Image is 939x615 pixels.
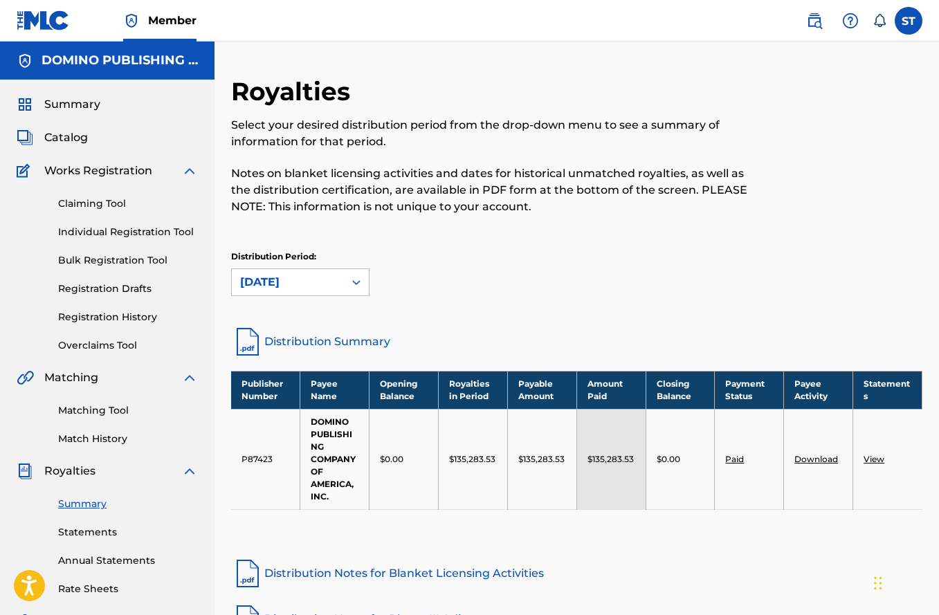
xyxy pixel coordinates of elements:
img: Catalog [17,129,33,146]
a: Annual Statements [58,553,198,568]
span: Works Registration [44,163,152,179]
p: $0.00 [380,453,403,466]
img: expand [181,163,198,179]
img: Matching [17,369,34,386]
img: search [806,12,823,29]
img: Royalties [17,463,33,479]
img: distribution-summary-pdf [231,325,264,358]
a: Public Search [801,7,828,35]
a: Statements [58,525,198,540]
span: Member [148,12,197,28]
th: Payee Activity [784,371,853,409]
a: Individual Registration Tool [58,225,198,239]
a: CatalogCatalog [17,129,88,146]
th: Opening Balance [370,371,439,409]
a: Matching Tool [58,403,198,418]
a: Registration History [58,310,198,324]
a: SummarySummary [17,96,100,113]
img: expand [181,463,198,479]
a: Overclaims Tool [58,338,198,353]
td: P87423 [231,409,300,509]
div: Help [837,7,864,35]
h2: Royalties [231,76,357,107]
div: Notifications [873,14,886,28]
th: Royalties in Period [439,371,508,409]
a: Summary [58,497,198,511]
img: Accounts [17,53,33,69]
p: Distribution Period: [231,250,370,263]
th: Payable Amount [507,371,576,409]
div: Drag [874,562,882,604]
a: Registration Drafts [58,282,198,296]
a: Rate Sheets [58,582,198,596]
p: $135,283.53 [449,453,495,466]
img: Summary [17,96,33,113]
th: Closing Balance [646,371,715,409]
p: $135,283.53 [518,453,565,466]
th: Publisher Number [231,371,300,409]
span: Catalog [44,129,88,146]
a: Match History [58,432,198,446]
img: Top Rightsholder [123,12,140,29]
a: Claiming Tool [58,196,198,211]
img: Works Registration [17,163,35,179]
a: Download [794,454,838,464]
a: Distribution Notes for Blanket Licensing Activities [231,557,922,590]
span: Royalties [44,463,95,479]
iframe: Chat Widget [870,549,939,615]
iframe: Resource Center [900,403,939,514]
img: pdf [231,557,264,590]
a: Bulk Registration Tool [58,253,198,268]
img: MLC Logo [17,10,70,30]
div: [DATE] [240,274,336,291]
p: Notes on blanket licensing activities and dates for historical unmatched royalties, as well as th... [231,165,763,215]
p: $135,283.53 [587,453,634,466]
th: Amount Paid [576,371,646,409]
td: DOMINO PUBLISHING COMPANY OF AMERICA, INC. [300,409,370,509]
a: View [864,454,884,464]
th: Statements [853,371,922,409]
a: Paid [725,454,744,464]
img: expand [181,369,198,386]
span: Summary [44,96,100,113]
div: User Menu [895,7,922,35]
th: Payee Name [300,371,370,409]
h5: DOMINO PUBLISHING COMPANY [42,53,198,68]
span: Matching [44,369,98,386]
a: Distribution Summary [231,325,922,358]
p: Select your desired distribution period from the drop-down menu to see a summary of information f... [231,117,763,150]
p: $0.00 [657,453,680,466]
img: help [842,12,859,29]
th: Payment Status [715,371,784,409]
